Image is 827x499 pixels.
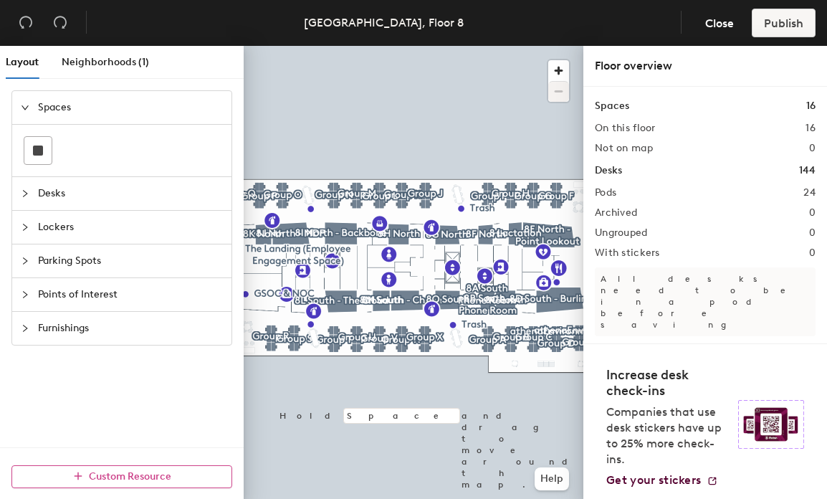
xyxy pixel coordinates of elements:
[606,473,701,487] span: Get your stickers
[595,123,656,134] h2: On this floor
[11,9,40,37] button: Undo (⌘ + Z)
[304,14,464,32] div: [GEOGRAPHIC_DATA], Floor 8
[21,324,29,333] span: collapsed
[752,9,816,37] button: Publish
[535,467,569,490] button: Help
[595,207,637,219] h2: Archived
[38,91,223,124] span: Spaces
[595,267,816,336] p: All desks need to be in a pod before saving
[806,123,816,134] h2: 16
[595,98,629,114] h1: Spaces
[6,56,39,68] span: Layout
[21,257,29,265] span: collapsed
[809,247,816,259] h2: 0
[595,163,622,179] h1: Desks
[595,247,660,259] h2: With stickers
[38,244,223,277] span: Parking Spots
[11,465,232,488] button: Custom Resource
[595,143,653,154] h2: Not on map
[46,9,75,37] button: Redo (⌘ + ⇧ + Z)
[38,312,223,345] span: Furnishings
[809,207,816,219] h2: 0
[606,473,718,488] a: Get your stickers
[809,143,816,154] h2: 0
[806,98,816,114] h1: 16
[803,187,816,199] h2: 24
[21,189,29,198] span: collapsed
[21,103,29,112] span: expanded
[21,290,29,299] span: collapsed
[595,227,648,239] h2: Ungrouped
[89,470,171,483] span: Custom Resource
[38,278,223,311] span: Points of Interest
[809,227,816,239] h2: 0
[62,56,149,68] span: Neighborhoods (1)
[606,404,730,467] p: Companies that use desk stickers have up to 25% more check-ins.
[595,57,816,75] div: Floor overview
[705,16,734,30] span: Close
[38,177,223,210] span: Desks
[606,367,730,399] h4: Increase desk check-ins
[38,211,223,244] span: Lockers
[738,400,804,449] img: Sticker logo
[21,223,29,232] span: collapsed
[799,163,816,179] h1: 144
[595,187,616,199] h2: Pods
[693,9,746,37] button: Close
